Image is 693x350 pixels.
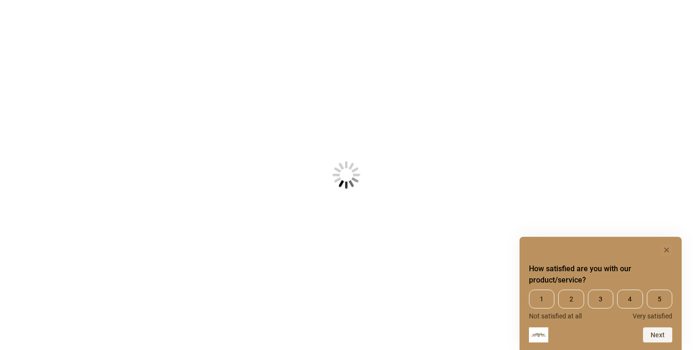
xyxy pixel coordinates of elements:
[529,290,672,320] div: How satisfied are you with our product/service? Select an option from 1 to 5, with 1 being Not sa...
[647,290,672,308] span: 5
[661,244,672,256] button: Hide survey
[643,327,672,342] button: Next question
[588,290,613,308] span: 3
[286,115,407,235] img: Loading
[529,312,582,320] span: Not satisfied at all
[529,244,672,342] div: How satisfied are you with our product/service? Select an option from 1 to 5, with 1 being Not sa...
[633,312,672,320] span: Very satisfied
[617,290,643,308] span: 4
[558,290,584,308] span: 2
[529,263,672,286] h2: How satisfied are you with our product/service? Select an option from 1 to 5, with 1 being Not sa...
[529,290,554,308] span: 1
